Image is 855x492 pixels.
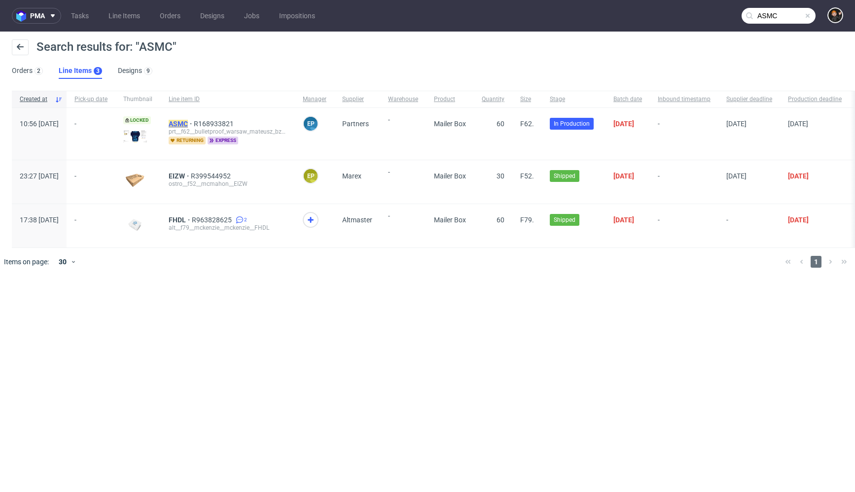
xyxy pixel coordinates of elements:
a: Orders2 [12,63,43,79]
a: 2 [234,216,247,224]
a: FHDL [169,216,192,224]
span: [DATE] [613,172,634,180]
span: Shipped [554,215,575,224]
button: pma [12,8,61,24]
span: - [74,120,107,148]
span: - [658,172,711,192]
a: Orders [154,8,186,24]
figcaption: EP [304,117,318,131]
span: [DATE] [788,216,809,224]
span: F52. [520,172,534,180]
span: Production deadline [788,95,842,104]
span: - [388,212,418,236]
span: Supplier [342,95,372,104]
img: logo [16,10,30,22]
span: Mailer Box [434,216,466,224]
span: - [388,168,418,192]
span: 60 [497,120,504,128]
img: data [123,174,147,187]
span: F79. [520,216,534,224]
span: 2 [244,216,247,224]
a: Designs9 [118,63,152,79]
span: Pick-up date [74,95,107,104]
span: 1 [811,256,821,268]
span: Altmaster [342,216,372,224]
div: 3 [96,68,100,74]
a: Jobs [238,8,265,24]
span: pma [30,12,45,19]
span: Manager [303,95,326,104]
span: Thumbnail [123,95,153,104]
span: 30 [497,172,504,180]
a: Impositions [273,8,321,24]
div: ostro__f52__mcmahon__EIZW [169,180,287,188]
a: EIZW [169,172,191,180]
span: Batch date [613,95,642,104]
span: [DATE] [613,120,634,128]
span: express [208,137,238,144]
a: ASMC [169,120,194,128]
span: Stage [550,95,598,104]
span: returning [169,137,206,144]
span: Marex [342,172,361,180]
span: Quantity [482,95,504,104]
img: Dominik Grosicki [828,8,842,22]
span: Created at [20,95,51,104]
div: 2 [37,68,40,74]
span: Supplier deadline [726,95,772,104]
span: F62. [520,120,534,128]
span: 23:27 [DATE] [20,172,59,180]
span: Locked [123,116,151,124]
span: - [74,172,107,192]
a: Designs [194,8,230,24]
figcaption: EP [304,169,318,183]
span: [DATE] [726,172,747,180]
span: Size [520,95,534,104]
span: [DATE] [788,172,809,180]
img: version_two_editor_design.png [123,130,147,142]
img: data [123,216,147,232]
span: Mailer Box [434,172,466,180]
span: 60 [497,216,504,224]
span: - [658,216,711,236]
a: R963828625 [192,216,234,224]
div: 30 [53,255,71,269]
a: Tasks [65,8,95,24]
span: Product [434,95,466,104]
span: [DATE] [788,120,808,128]
span: Partners [342,120,369,128]
span: - [74,216,107,236]
span: Shipped [554,172,575,180]
a: Line Items [103,8,146,24]
span: [DATE] [613,216,634,224]
span: - [726,216,772,236]
div: 9 [146,68,150,74]
a: R168933821 [194,120,236,128]
span: 17:38 [DATE] [20,216,59,224]
a: R399544952 [191,172,233,180]
div: alt__f79__mckenzie__mckenzie__FHDL [169,224,287,232]
div: prt__f62__bulletproof_warsaw_mateusz_bzowka__ [169,128,287,136]
a: Line Items3 [59,63,102,79]
span: Warehouse [388,95,418,104]
mark: ASMC [169,120,188,128]
span: In Production [554,119,590,128]
span: Search results for: "ASMC" [36,40,177,54]
span: Mailer Box [434,120,466,128]
span: Inbound timestamp [658,95,711,104]
span: 10:56 [DATE] [20,120,59,128]
span: Line item ID [169,95,287,104]
span: Items on page: [4,257,49,267]
span: - [658,120,711,148]
span: [DATE] [726,120,747,128]
span: - [388,116,418,148]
